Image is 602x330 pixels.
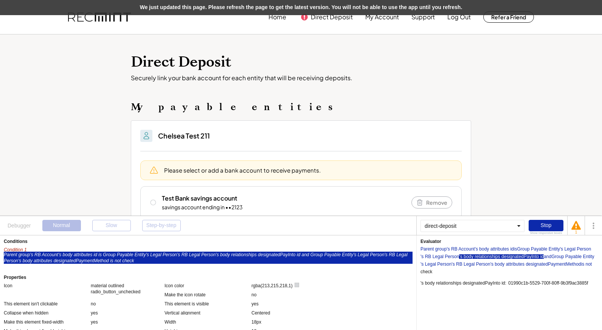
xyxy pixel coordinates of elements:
h3: Chelsea Test 211 [158,131,210,140]
span: Remove [426,200,447,205]
div: Centered [251,310,270,316]
div: no [251,292,256,298]
div: material outlined radio_button_unchecked [91,283,163,295]
h2: My payable entities [131,101,339,113]
div: Icon color [164,283,251,288]
div: Show responsive boxes [529,232,563,235]
div: Make the icon rotate [164,292,251,297]
div: 's RB Legal Person [420,254,459,259]
div: 's body relationships designatedPayInto id: [420,281,506,285]
div: check [420,269,432,274]
div: Parent group's RB Account [420,247,475,251]
div: 's body attributes id [475,247,514,251]
div: Condition 1 [4,247,91,252]
button: Direct Deposit [311,9,353,25]
div: Width [164,319,251,324]
button: Home [268,9,286,25]
div: 's Legal Person [420,262,451,266]
div: Icon [4,283,91,288]
div: 's RB Legal Person [451,262,490,266]
div: 's body attributes designatedPaymentMethod [490,262,581,266]
div: direct-deposit [420,220,524,232]
h1: Direct Deposit [131,53,471,71]
div: yes [91,310,98,316]
div: Evaluator [420,239,441,244]
button: My Account [365,9,399,25]
div: Properties [4,275,413,280]
div: Securely link your bank account for each entity that will be receiving deposits. [131,74,471,82]
button: Support [411,9,435,25]
div: and [544,254,551,259]
div: Group Payable Entity [517,247,560,251]
div: Make this element fixed-width [4,319,91,324]
div: 's Legal Person [560,247,591,251]
img: People.svg [142,131,151,140]
button: Remove [411,196,452,209]
div: Group Payable Entity [551,254,594,259]
div: This element is visible [164,301,251,306]
button: Refer a Friend [483,11,534,23]
div: savings account ending in ••2123 [162,204,243,211]
div: 1 [571,230,581,234]
div: 18px [251,319,261,325]
div: yes [91,319,98,325]
div: Conditions [4,239,413,244]
div: This element isn't clickable [4,301,91,306]
div: Stop [529,220,563,231]
div: rgba(213,215,218,1) [251,283,293,289]
div: no [91,301,96,307]
div: is [514,247,517,251]
div: is not [581,262,592,266]
div: yes [251,301,259,307]
div: 's body relationships designatedPayInto id [459,254,544,259]
div: Collapse when hidden [4,310,91,315]
div: 01990c1b-5529-700f-80ff-9b3f9ac3885f [508,281,588,285]
button: Log Out [447,9,471,25]
div: Test Bank savings account [162,194,237,202]
img: recmint-logotype%403x.png [68,12,131,22]
div: Vertical alignment [164,310,251,315]
div: Parent group's RB Account's body attributes id is Group Payable Entity's Legal Person's RB Legal ... [4,252,413,264]
div: Please select or add a bank account to receive payments. [164,166,321,174]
